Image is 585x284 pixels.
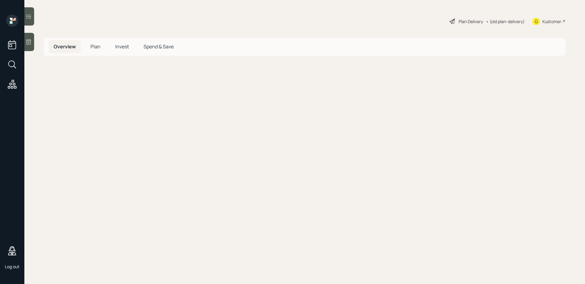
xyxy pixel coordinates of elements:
[144,43,174,50] span: Spend & Save
[542,18,561,25] div: Kustomer
[54,43,76,50] span: Overview
[459,18,483,25] div: Plan Delivery
[5,264,19,269] div: Log out
[486,18,525,25] div: • (old plan-delivery)
[115,43,129,50] span: Invest
[90,43,101,50] span: Plan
